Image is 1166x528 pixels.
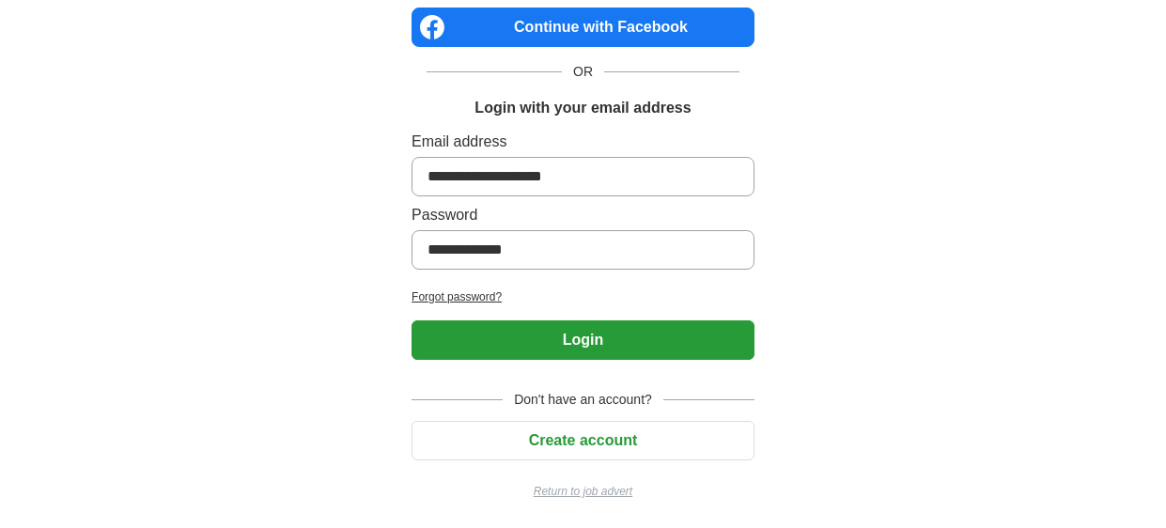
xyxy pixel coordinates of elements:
a: Continue with Facebook [412,8,754,47]
span: OR [562,62,604,82]
span: Don't have an account? [503,390,663,410]
a: Return to job advert [412,483,754,500]
button: Login [412,320,754,360]
h1: Login with your email address [474,97,691,119]
label: Password [412,204,754,226]
a: Forgot password? [412,288,754,305]
label: Email address [412,131,754,153]
button: Create account [412,421,754,460]
a: Create account [412,432,754,448]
